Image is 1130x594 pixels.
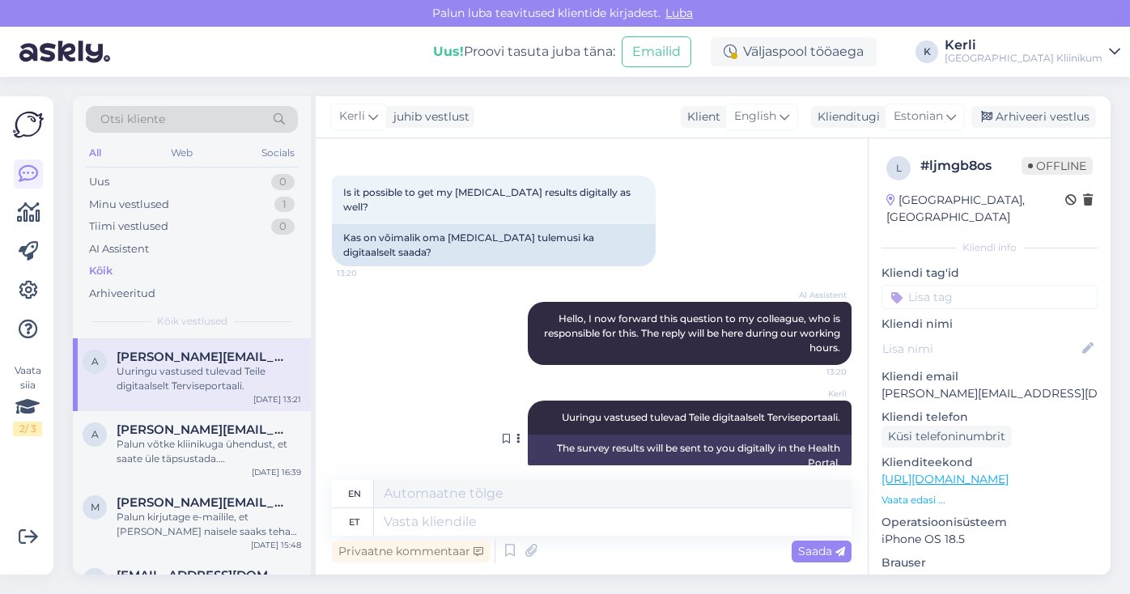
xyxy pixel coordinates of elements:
span: l [896,162,902,174]
span: Is it possible to get my [MEDICAL_DATA] results digitally as well? [343,186,633,213]
span: Saada [798,544,845,558]
span: Offline [1022,157,1093,175]
div: [GEOGRAPHIC_DATA] Kliinikum [945,52,1102,65]
p: Vaata edasi ... [881,493,1098,507]
span: Kerli [339,108,365,125]
div: [DATE] 15:48 [251,539,301,551]
p: Klienditeekond [881,454,1098,471]
div: AI Assistent [89,241,149,257]
div: Kerli [945,39,1102,52]
div: The survey results will be sent to you digitally in the Health Portal. [528,435,852,477]
div: Palun võtke kliinikuga ühendust, et saate üle täpsustada. [GEOGRAPHIC_DATA] KESKUS [GEOGRAPHIC_DA... [117,437,301,466]
div: Kõik [89,263,113,279]
div: Vaata siia [13,363,42,436]
input: Lisa tag [881,285,1098,309]
a: [URL][DOMAIN_NAME] [881,472,1009,486]
div: Socials [258,142,298,163]
span: Kõik vestlused [157,314,227,329]
div: # ljmgb8os [920,156,1022,176]
div: 2 / 3 [13,422,42,436]
div: en [348,480,361,507]
div: 0 [271,219,295,235]
div: Proovi tasuta juba täna: [433,42,615,62]
div: Arhiveeritud [89,286,155,302]
div: Klienditugi [811,108,880,125]
div: Kas on võimalik oma [MEDICAL_DATA] tulemusi ka digitaalselt saada? [332,224,656,266]
div: Uus [89,174,109,190]
a: Kerli[GEOGRAPHIC_DATA] Kliinikum [945,39,1120,65]
div: Uuringu vastused tulevad Teile digitaalselt Terviseportaali. [117,364,301,393]
div: Web [168,142,196,163]
div: Privaatne kommentaar [332,541,490,562]
p: Kliendi email [881,368,1098,385]
span: Uuringu vastused tulevad Teile digitaalselt Terviseportaali. [562,411,840,423]
span: matti.soe@hotmail.com [117,495,285,510]
span: 13:20 [337,267,397,279]
span: Luba [661,6,698,20]
span: Kerli [786,388,847,400]
p: Safari 18.5 [881,571,1098,588]
span: E [91,574,98,586]
span: Hello, I now forward this question to my colleague, who is responsible for this. The reply will b... [544,312,843,354]
div: Tiimi vestlused [89,219,168,235]
img: Askly Logo [13,109,44,140]
div: K [915,40,938,63]
div: [DATE] 16:39 [252,466,301,478]
div: Arhiveeri vestlus [971,106,1096,128]
div: et [349,508,359,536]
p: Brauser [881,554,1098,571]
div: Küsi telefoninumbrit [881,426,1012,448]
div: 0 [271,174,295,190]
span: a [91,428,99,440]
p: iPhone OS 18.5 [881,531,1098,548]
p: Operatsioonisüsteem [881,514,1098,531]
span: alan.tishkevich@mail.ru [117,422,285,437]
div: [GEOGRAPHIC_DATA], [GEOGRAPHIC_DATA] [886,192,1065,226]
p: Kliendi telefon [881,409,1098,426]
div: Palun kirjutage e-mailile, et [PERSON_NAME] naisele saaks teha tagasimakse. E-mail: [EMAIL_ADDRES... [117,510,301,539]
div: [DATE] 13:21 [253,393,301,405]
span: 13:20 [786,366,847,378]
button: Emailid [622,36,691,67]
span: A.liljefors@icloud.com [117,350,285,364]
span: m [91,501,100,513]
p: Kliendi tag'id [881,265,1098,282]
div: Minu vestlused [89,197,169,213]
div: All [86,142,104,163]
span: Elfbard21@gmail.com [117,568,285,583]
input: Lisa nimi [882,340,1079,358]
span: AI Assistent [786,289,847,301]
div: juhib vestlust [387,108,469,125]
div: Klient [681,108,720,125]
b: Uus! [433,44,464,59]
span: Estonian [894,108,943,125]
span: A [91,355,99,367]
span: English [734,108,776,125]
div: 1 [274,197,295,213]
span: Otsi kliente [100,111,165,128]
div: Väljaspool tööaega [711,37,877,66]
p: Kliendi nimi [881,316,1098,333]
div: Kliendi info [881,240,1098,255]
p: [PERSON_NAME][EMAIL_ADDRESS][DOMAIN_NAME] [881,385,1098,402]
